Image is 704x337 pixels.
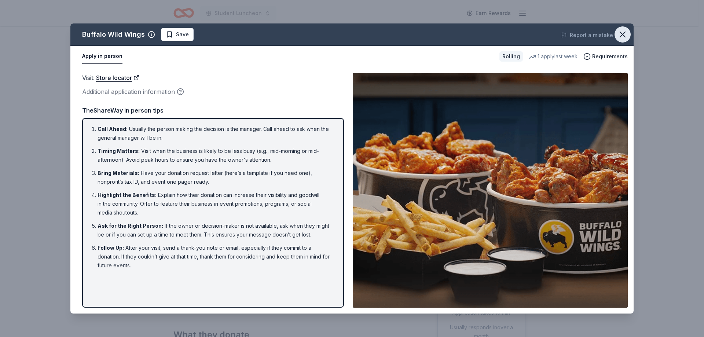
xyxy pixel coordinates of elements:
[82,29,145,40] div: Buffalo Wild Wings
[98,170,139,176] span: Bring Materials :
[98,147,333,164] li: Visit when the business is likely to be less busy (e.g., mid-morning or mid-afternoon). Avoid pea...
[98,192,157,198] span: Highlight the Benefits :
[529,52,577,61] div: 1 apply last week
[98,243,333,270] li: After your visit, send a thank-you note or email, especially if they commit to a donation. If the...
[98,221,333,239] li: If the owner or decision-maker is not available, ask when they might be or if you can set up a ti...
[98,169,333,186] li: Have your donation request letter (here’s a template if you need one), nonprofit’s tax ID, and ev...
[82,49,122,64] button: Apply in person
[583,52,628,61] button: Requirements
[98,125,333,142] li: Usually the person making the decision is the manager. Call ahead to ask when the general manager...
[82,106,344,115] div: TheShareWay in person tips
[82,73,344,83] div: Visit :
[353,73,628,308] img: Image for Buffalo Wild Wings
[499,51,523,62] div: Rolling
[98,191,333,217] li: Explain how their donation can increase their visibility and goodwill in the community. Offer to ...
[96,73,139,83] a: Store locator
[82,87,344,96] div: Additional application information
[592,52,628,61] span: Requirements
[98,245,124,251] span: Follow Up :
[176,30,189,39] span: Save
[98,148,140,154] span: Timing Matters :
[161,28,194,41] button: Save
[98,223,163,229] span: Ask for the Right Person :
[98,126,128,132] span: Call Ahead :
[561,31,613,40] button: Report a mistake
